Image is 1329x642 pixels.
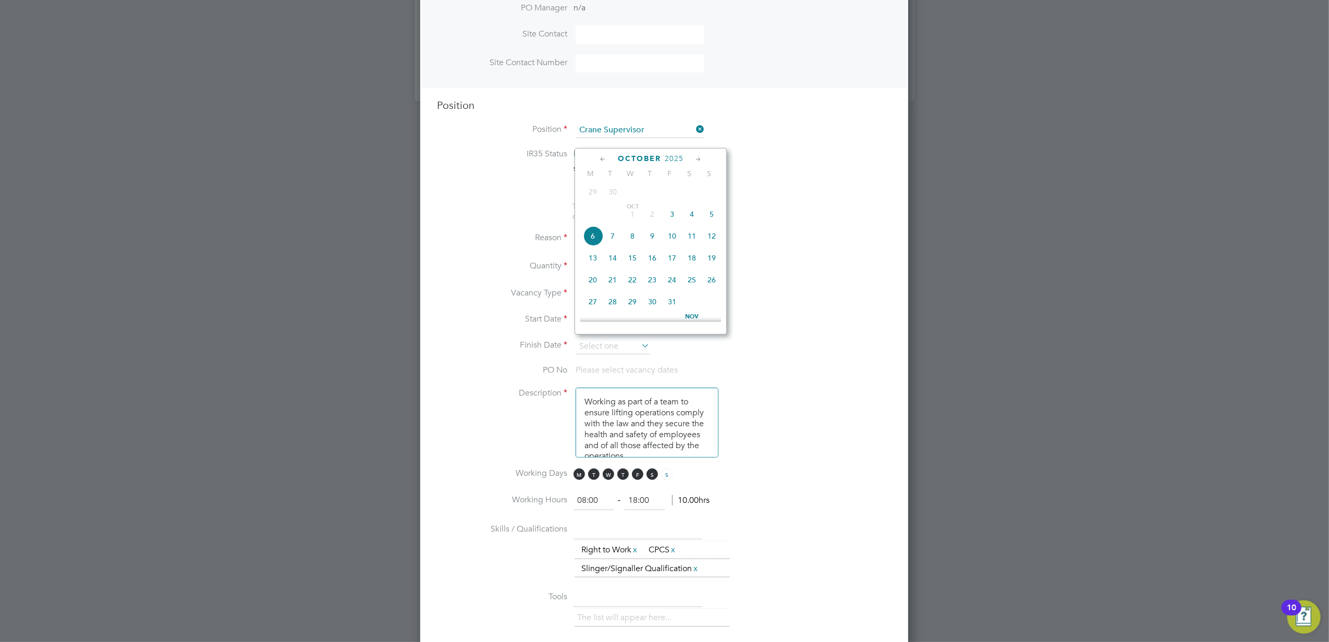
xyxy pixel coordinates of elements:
[632,468,643,480] span: F
[437,3,567,14] label: PO Manager
[437,124,567,135] label: Position
[574,3,586,13] span: n/a
[580,169,600,178] span: M
[437,388,567,399] label: Description
[702,226,722,246] span: 12
[702,314,722,334] span: 2
[660,169,679,178] span: F
[640,169,660,178] span: T
[631,543,639,557] a: x
[437,314,567,325] label: Start Date
[644,543,681,557] li: CPCS
[642,248,662,268] span: 16
[702,204,722,224] span: 5
[600,169,620,178] span: T
[574,491,614,510] input: 08:00
[437,340,567,351] label: Finish Date
[662,226,682,246] span: 10
[1287,600,1321,634] button: Open Resource Center, 10 new notifications
[574,468,585,480] span: M
[603,292,623,312] span: 28
[682,226,702,246] span: 11
[616,495,623,505] span: ‐
[437,524,567,535] label: Skills / Qualifications
[574,149,615,158] span: Inside IR35
[672,495,710,505] span: 10.00hrs
[437,468,567,479] label: Working Days
[642,292,662,312] span: 30
[623,270,642,290] span: 22
[603,226,623,246] span: 7
[692,562,699,575] a: x
[679,169,699,178] span: S
[669,543,677,557] a: x
[665,154,684,163] span: 2025
[437,29,567,40] label: Site Contact
[577,543,643,557] li: Right to Work
[682,248,702,268] span: 18
[642,204,662,224] span: 2
[682,314,702,319] span: Nov
[603,248,623,268] span: 14
[620,169,640,178] span: W
[577,611,676,625] li: The list will appear here...
[437,98,892,112] h3: Position
[574,165,669,172] strong: Status Determination Statement
[662,248,682,268] span: 17
[702,270,722,290] span: 26
[682,204,702,224] span: 4
[437,495,567,505] label: Working Hours
[437,57,567,68] label: Site Contact Number
[623,204,642,209] span: Oct
[588,468,600,480] span: T
[583,270,603,290] span: 20
[662,292,682,312] span: 31
[682,270,702,290] span: 25
[437,149,567,159] label: IR35 Status
[437,261,567,271] label: Quantity
[603,270,623,290] span: 21
[437,288,567,299] label: Vacancy Type
[576,339,650,354] input: Select one
[623,248,642,268] span: 15
[623,226,642,246] span: 8
[583,292,603,312] span: 27
[702,248,722,268] span: 19
[662,270,682,290] span: 24
[1287,608,1296,621] div: 10
[572,202,713,220] span: The status determination for this position can be updated after creating the vacancy
[617,468,629,480] span: T
[576,122,704,138] input: Search for...
[642,270,662,290] span: 23
[625,491,665,510] input: 17:00
[661,468,673,480] span: S
[583,182,603,202] span: 29
[647,468,658,480] span: S
[603,468,614,480] span: W
[576,365,678,375] span: Please select vacancy dates
[682,314,702,334] span: 1
[662,204,682,224] span: 3
[437,591,567,602] label: Tools
[583,226,603,246] span: 6
[642,226,662,246] span: 9
[577,562,703,576] li: Slinger/Signaller Qualification
[437,365,567,376] label: PO No
[699,169,719,178] span: S
[623,204,642,224] span: 1
[603,182,623,202] span: 30
[623,292,642,312] span: 29
[618,154,661,163] span: October
[437,232,567,243] label: Reason
[583,248,603,268] span: 13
